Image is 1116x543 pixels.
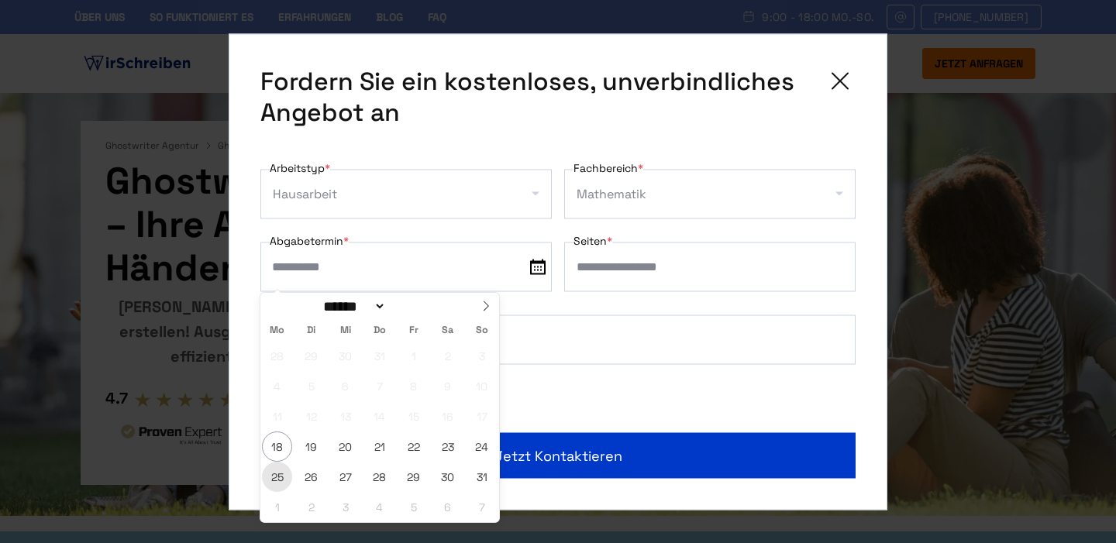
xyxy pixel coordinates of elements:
input: Year [386,298,442,314]
span: August 7, 2025 [364,371,394,401]
span: September 4, 2025 [364,492,394,522]
label: Arbeitstyp [270,158,330,177]
button: Jetzt kontaktieren [260,432,856,478]
span: August 9, 2025 [432,371,463,401]
label: Abgabetermin [270,231,349,249]
select: Month [318,298,386,314]
span: August 20, 2025 [330,431,360,462]
span: August 8, 2025 [398,371,429,401]
span: August 24, 2025 [467,431,497,462]
span: Jetzt kontaktieren [494,445,622,466]
span: August 17, 2025 [467,401,497,431]
span: August 30, 2025 [432,462,463,492]
span: August 22, 2025 [398,431,429,462]
div: Hausarbeit [273,181,337,206]
span: September 1, 2025 [262,492,292,522]
span: August 15, 2025 [398,401,429,431]
span: Fr [397,325,431,335]
span: August 28, 2025 [364,462,394,492]
span: August 3, 2025 [467,341,497,371]
span: August 19, 2025 [296,431,326,462]
span: Juli 28, 2025 [262,341,292,371]
span: So [465,325,499,335]
span: August 5, 2025 [296,371,326,401]
span: August 26, 2025 [296,462,326,492]
span: Mo [260,325,294,335]
span: September 7, 2025 [467,492,497,522]
span: August 25, 2025 [262,462,292,492]
span: August 13, 2025 [330,401,360,431]
span: August 2, 2025 [432,341,463,371]
span: August 11, 2025 [262,401,292,431]
span: August 1, 2025 [398,341,429,371]
span: August 27, 2025 [330,462,360,492]
span: Mi [329,325,363,335]
span: September 5, 2025 [398,492,429,522]
img: date [530,259,546,274]
span: Fordern Sie ein kostenloses, unverbindliches Angebot an [260,65,812,127]
span: September 2, 2025 [296,492,326,522]
span: August 18, 2025 [262,431,292,462]
span: August 31, 2025 [467,462,497,492]
span: September 3, 2025 [330,492,360,522]
span: September 6, 2025 [432,492,463,522]
span: Juli 31, 2025 [364,341,394,371]
span: August 12, 2025 [296,401,326,431]
span: Do [363,325,397,335]
div: Mathematik [577,181,646,206]
span: August 4, 2025 [262,371,292,401]
span: August 10, 2025 [467,371,497,401]
span: Di [294,325,329,335]
label: Seiten [573,231,612,249]
input: date [260,242,552,291]
span: August 29, 2025 [398,462,429,492]
span: August 23, 2025 [432,431,463,462]
span: Juli 29, 2025 [296,341,326,371]
span: August 6, 2025 [330,371,360,401]
span: August 14, 2025 [364,401,394,431]
span: August 16, 2025 [432,401,463,431]
label: Fachbereich [573,158,643,177]
span: Juli 30, 2025 [330,341,360,371]
span: Sa [431,325,465,335]
span: August 21, 2025 [364,431,394,462]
